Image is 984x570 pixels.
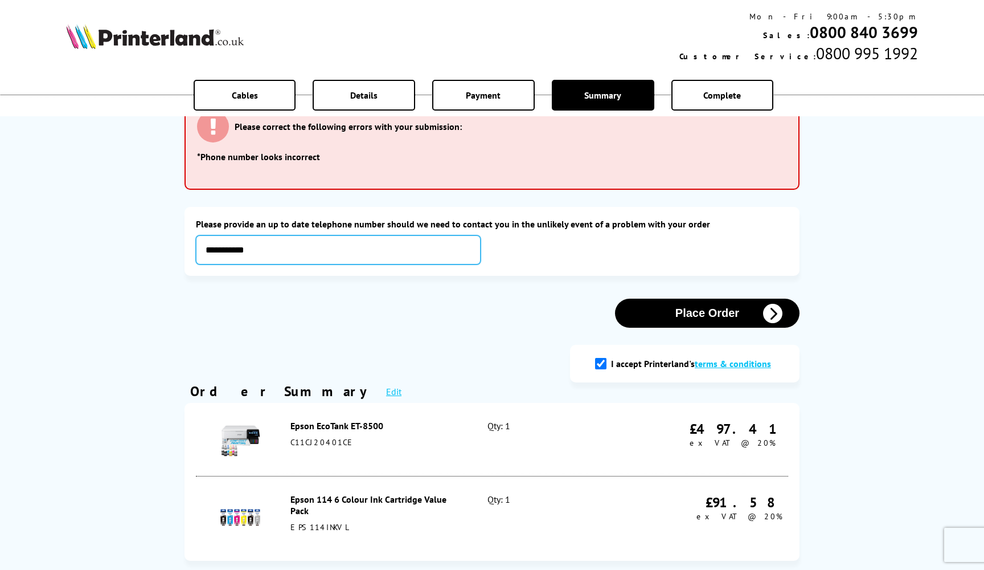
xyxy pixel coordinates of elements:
[611,358,777,369] label: I accept Printerland's
[584,89,621,101] span: Summary
[220,418,260,458] img: Epson EcoTank ET-8500
[190,382,375,400] div: Order Summary
[695,358,771,369] a: modal_tc
[197,151,787,162] li: *Phone number looks incorrect
[487,420,605,459] div: Qty: 1
[290,420,462,431] div: Epson EcoTank ET-8500
[763,30,810,40] span: Sales:
[466,89,501,101] span: Payment
[690,420,782,438] div: £497.41
[816,43,918,64] span: 0800 995 1992
[703,89,741,101] span: Complete
[810,22,918,43] a: 0800 840 3699
[696,511,782,522] span: ex VAT @ 20%
[196,218,788,230] label: Please provide an up to date telephone number should we need to contact you in the unlikely event...
[696,494,782,511] div: £91.58
[290,437,462,447] div: C11CJ20401CE
[235,121,462,132] h3: Please correct the following errors with your submission:
[679,11,918,22] div: Mon - Fri 9:00am - 5:30pm
[350,89,378,101] span: Details
[487,494,605,544] div: Qty: 1
[290,522,462,532] div: EPS114INKVL
[220,498,260,538] img: Epson 114 6 Colour Ink Cartridge Value Pack
[690,438,776,448] span: ex VAT @ 20%
[615,299,799,328] button: Place Order
[232,89,258,101] span: Cables
[66,24,244,49] img: Printerland Logo
[386,386,401,397] a: Edit
[679,51,816,62] span: Customer Service:
[290,494,462,516] div: Epson 114 6 Colour Ink Cartridge Value Pack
